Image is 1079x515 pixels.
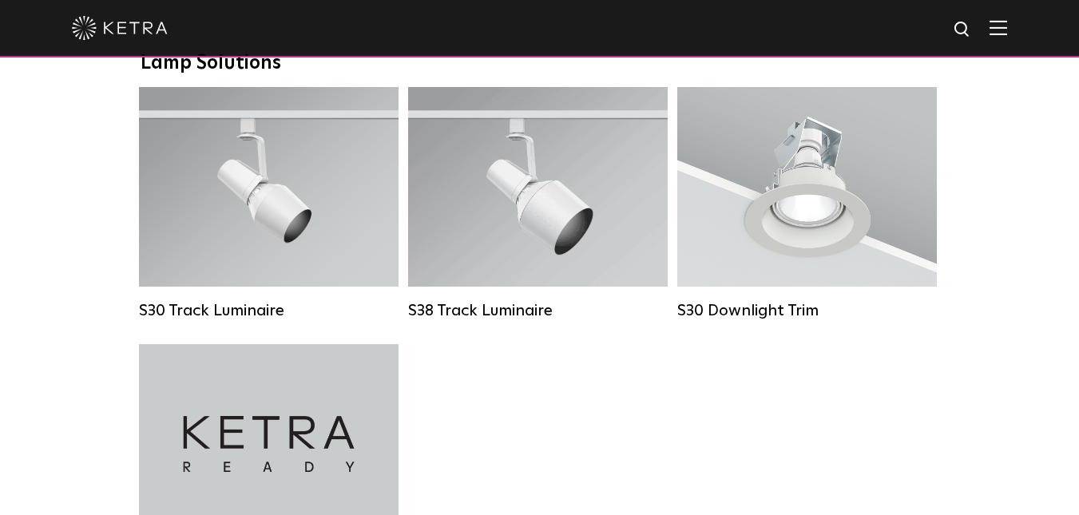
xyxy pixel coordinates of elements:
img: ketra-logo-2019-white [72,16,168,40]
a: S38 Track Luminaire Lumen Output:1100Colors:White / BlackBeam Angles:10° / 25° / 40° / 60°Wattage... [408,87,668,320]
a: S30 Downlight Trim S30 Downlight Trim [677,87,937,320]
a: S30 Track Luminaire Lumen Output:1100Colors:White / BlackBeam Angles:15° / 25° / 40° / 60° / 90°W... [139,87,399,320]
div: S38 Track Luminaire [408,301,668,320]
img: Hamburger%20Nav.svg [990,20,1007,35]
div: Lamp Solutions [141,52,939,75]
div: S30 Downlight Trim [677,301,937,320]
div: S30 Track Luminaire [139,301,399,320]
img: search icon [953,20,973,40]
